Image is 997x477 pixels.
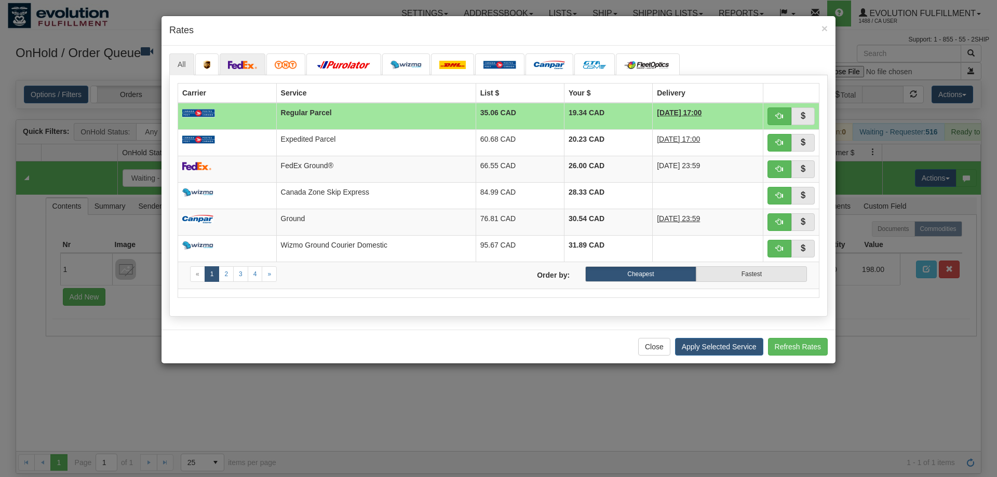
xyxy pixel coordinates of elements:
td: Ground [276,209,476,235]
td: 5 Days [653,209,763,235]
label: Order by: [498,266,577,280]
td: 30.54 CAD [564,209,652,235]
td: FedEx Ground® [276,156,476,182]
span: [DATE] 23:59 [657,214,700,223]
span: × [821,22,828,34]
td: 76.81 CAD [476,209,564,235]
th: Your $ [564,83,652,103]
span: « [196,270,199,278]
th: List $ [476,83,564,103]
img: wizmo.png [390,61,422,69]
button: Close [821,23,828,34]
img: CarrierLogo_10182.png [624,61,671,69]
img: dhl.png [439,61,466,69]
a: 4 [248,266,263,282]
td: 26.00 CAD [564,156,652,182]
td: Regular Parcel [276,103,476,130]
span: [DATE] 23:59 [657,161,700,170]
label: Fastest [696,266,807,282]
img: purolator.png [315,61,373,69]
td: 28.33 CAD [564,182,652,209]
img: tnt.png [275,61,297,69]
img: Canada_post.png [182,135,215,144]
a: 2 [219,266,234,282]
td: 8 Days [653,103,763,130]
img: wizmo.png [182,241,213,250]
img: FedEx.png [182,162,211,170]
span: [DATE] 17:00 [657,135,700,143]
td: Canada Zone Skip Express [276,182,476,209]
a: Previous [190,266,205,282]
img: campar.png [534,61,565,69]
a: All [169,53,194,75]
button: Refresh Rates [768,338,828,356]
span: [DATE] 17:00 [657,108,702,117]
h4: Rates [169,24,828,37]
a: 3 [233,266,248,282]
td: Wizmo Ground Courier Domestic [276,235,476,262]
button: Apply Selected Service [675,338,763,356]
td: 19.34 CAD [564,103,652,130]
img: Canada_post.png [483,61,516,69]
img: CarrierLogo_10191.png [583,61,607,69]
td: Expedited Parcel [276,129,476,156]
td: 84.99 CAD [476,182,564,209]
button: Close [638,338,670,356]
img: campar.png [182,215,213,223]
img: ups.png [204,61,211,69]
a: 1 [205,266,220,282]
span: » [267,270,271,278]
th: Carrier [178,83,277,103]
th: Delivery [653,83,763,103]
img: Canada_post.png [182,109,215,117]
td: 6 Days [653,129,763,156]
td: 31.89 CAD [564,235,652,262]
td: 35.06 CAD [476,103,564,130]
th: Service [276,83,476,103]
td: 66.55 CAD [476,156,564,182]
img: FedEx.png [228,61,257,69]
td: 60.68 CAD [476,129,564,156]
label: Cheapest [585,266,696,282]
td: 95.67 CAD [476,235,564,262]
a: Next [262,266,277,282]
td: 20.23 CAD [564,129,652,156]
img: wizmo.png [182,188,213,197]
